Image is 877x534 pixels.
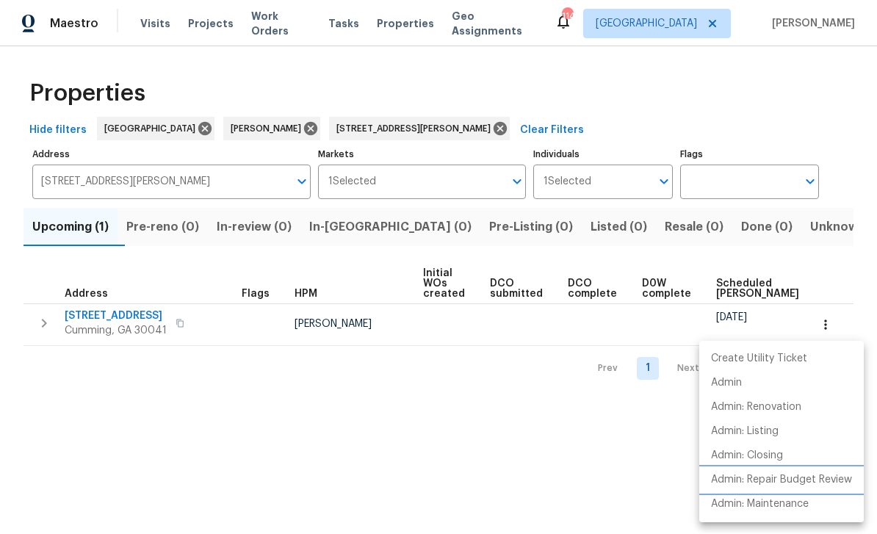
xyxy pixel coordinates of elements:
p: Admin: Maintenance [711,497,809,512]
p: Admin: Listing [711,424,779,439]
p: Admin: Renovation [711,400,801,415]
p: Admin: Closing [711,448,783,463]
p: Create Utility Ticket [711,351,807,367]
p: Admin [711,375,742,391]
p: Admin: Repair Budget Review [711,472,852,488]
